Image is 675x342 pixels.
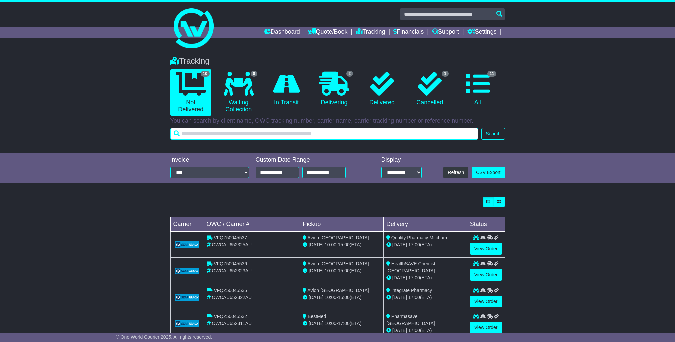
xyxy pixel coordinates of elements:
span: [DATE] [392,295,407,300]
span: 17:00 [338,321,350,326]
a: View Order [470,322,502,333]
a: 1 Cancelled [409,69,450,109]
span: 10:00 [325,268,336,273]
span: [DATE] [309,295,323,300]
div: Display [381,156,422,164]
a: In Transit [266,69,307,109]
span: Quality Pharmacy Mitcham [391,235,447,240]
a: Dashboard [264,27,300,38]
span: 1 [442,71,449,77]
div: - (ETA) [303,294,381,301]
span: [DATE] [309,321,323,326]
span: 15:00 [338,268,350,273]
div: Custom Date Range [256,156,363,164]
span: OWCAU652325AU [212,242,252,247]
div: (ETA) [386,327,464,334]
span: 10 [201,71,210,77]
span: VFQZ50045536 [214,261,247,266]
td: OWC / Carrier # [204,217,300,232]
span: [DATE] [392,242,407,247]
img: GetCarrierServiceLogo [175,320,200,327]
span: 17:00 [408,328,420,333]
div: Invoice [170,156,249,164]
span: VFQZ50045532 [214,314,247,319]
img: GetCarrierServiceLogo [175,294,200,301]
span: [DATE] [309,268,323,273]
span: [DATE] [392,328,407,333]
a: Tracking [356,27,385,38]
span: 10:00 [325,295,336,300]
span: VFQZ50045535 [214,288,247,293]
a: CSV Export [472,167,505,178]
span: HealthSAVE Chemist [GEOGRAPHIC_DATA] [386,261,435,273]
div: (ETA) [386,274,464,281]
span: 11 [487,71,496,77]
div: Tracking [167,56,508,66]
img: GetCarrierServiceLogo [175,268,200,274]
a: Support [432,27,459,38]
a: 2 Delivering [314,69,355,109]
span: 10:00 [325,242,336,247]
button: Refresh [443,167,468,178]
div: (ETA) [386,241,464,248]
a: Delivered [361,69,402,109]
td: Carrier [170,217,204,232]
a: View Order [470,243,502,255]
span: Avion [GEOGRAPHIC_DATA] [307,288,369,293]
span: OWCAU652311AU [212,321,252,326]
span: OWCAU652323AU [212,268,252,273]
p: You can search by client name, OWC tracking number, carrier name, carrier tracking number or refe... [170,117,505,125]
td: Delivery [383,217,467,232]
span: [DATE] [309,242,323,247]
span: VFQZ50045537 [214,235,247,240]
a: 10 Not Delivered [170,69,211,116]
a: Financials [393,27,424,38]
span: OWCAU652322AU [212,295,252,300]
div: - (ETA) [303,241,381,248]
span: [DATE] [392,275,407,280]
td: Status [467,217,505,232]
span: 10:00 [325,321,336,326]
div: (ETA) [386,294,464,301]
span: 17:00 [408,275,420,280]
span: © One World Courier 2025. All rights reserved. [116,334,212,340]
span: 15:00 [338,242,350,247]
img: GetCarrierServiceLogo [175,241,200,248]
a: Quote/Book [308,27,347,38]
span: Pharmasave [GEOGRAPHIC_DATA] [386,314,435,326]
span: Avion [GEOGRAPHIC_DATA] [307,261,369,266]
span: 17:00 [408,295,420,300]
span: 15:00 [338,295,350,300]
span: Integrate Pharmacy [391,288,432,293]
a: View Order [470,296,502,307]
span: 8 [251,71,258,77]
span: BestMed [308,314,326,319]
button: Search [481,128,505,140]
span: 17:00 [408,242,420,247]
td: Pickup [300,217,384,232]
span: 2 [346,71,353,77]
div: - (ETA) [303,320,381,327]
a: 8 Waiting Collection [218,69,259,116]
a: 11 All [457,69,498,109]
div: - (ETA) [303,267,381,274]
a: Settings [467,27,497,38]
span: Avion [GEOGRAPHIC_DATA] [307,235,369,240]
a: View Order [470,269,502,281]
